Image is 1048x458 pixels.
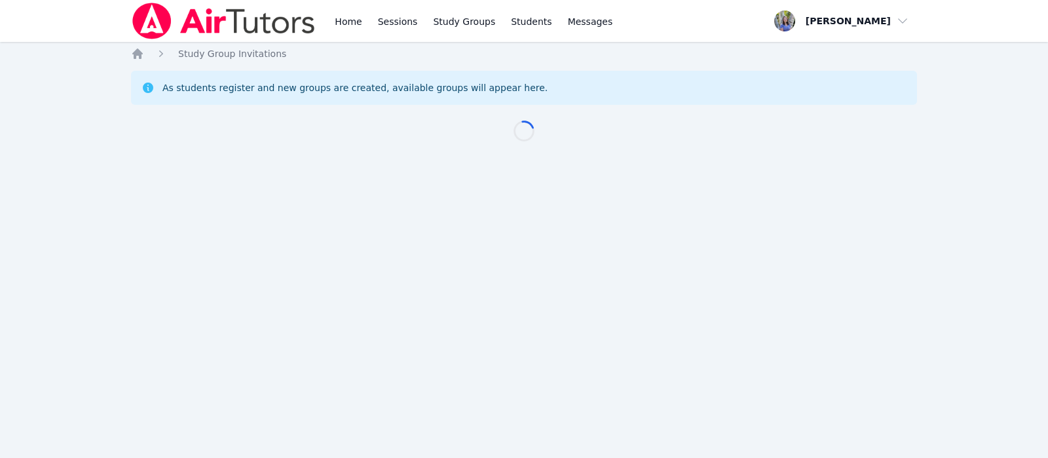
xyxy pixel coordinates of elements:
span: Study Group Invitations [178,48,286,59]
div: As students register and new groups are created, available groups will appear here. [162,81,548,94]
a: Study Group Invitations [178,47,286,60]
img: Air Tutors [131,3,316,39]
span: Messages [568,15,613,28]
nav: Breadcrumb [131,47,917,60]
